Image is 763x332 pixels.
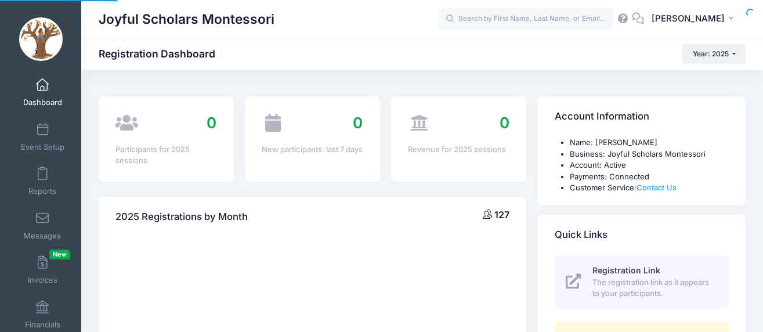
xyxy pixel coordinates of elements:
[408,144,509,156] div: Revenue for 2025 sessions
[115,144,216,167] div: Participants for 2025 sessions
[115,200,248,233] h4: 2025 Registrations by Month
[637,183,677,192] a: Contact Us
[644,6,746,33] button: [PERSON_NAME]
[262,144,363,156] div: New participants: last 7 days
[15,117,70,157] a: Event Setup
[570,149,729,160] li: Business: Joyful Scholars Montessori
[99,6,274,33] h1: Joyful Scholars Montessori
[28,187,56,197] span: Reports
[15,250,70,290] a: InvoicesNew
[15,72,70,113] a: Dashboard
[23,98,62,108] span: Dashboard
[439,8,613,31] input: Search by First Name, Last Name, or Email...
[555,255,729,309] a: Registration Link The registration link as it appears to your participants.
[15,205,70,246] a: Messages
[28,276,57,286] span: Invoices
[555,100,649,133] h4: Account Information
[652,12,725,25] span: [PERSON_NAME]
[49,250,70,259] span: New
[682,44,746,64] button: Year: 2025
[207,114,216,132] span: 0
[693,49,729,58] span: Year: 2025
[353,114,363,132] span: 0
[99,48,225,60] h1: Registration Dashboard
[500,114,509,132] span: 0
[19,17,63,61] img: Joyful Scholars Montessori
[494,209,509,221] span: 127
[15,161,70,201] a: Reports
[24,231,61,241] span: Messages
[25,320,60,330] span: Financials
[592,265,660,275] span: Registration Link
[570,160,729,171] li: Account: Active
[21,142,64,152] span: Event Setup
[570,182,729,194] li: Customer Service:
[592,277,715,299] span: The registration link as it appears to your participants.
[570,137,729,149] li: Name: [PERSON_NAME]
[555,218,607,251] h4: Quick Links
[570,171,729,183] li: Payments: Connected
